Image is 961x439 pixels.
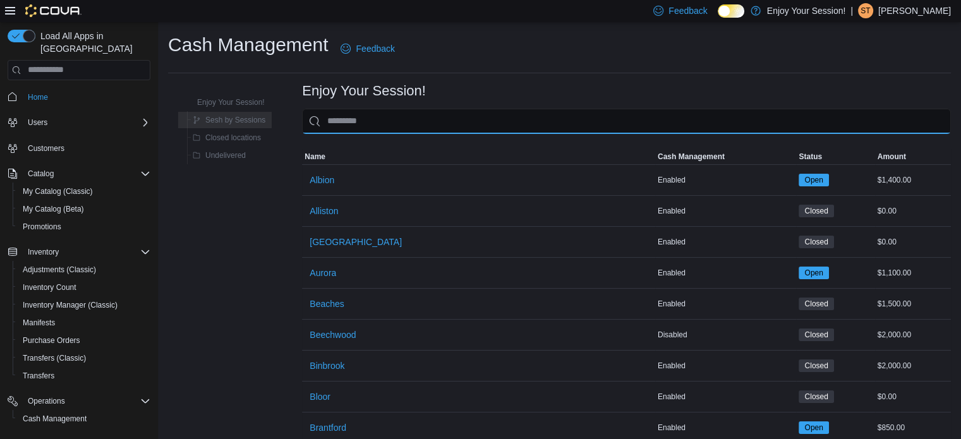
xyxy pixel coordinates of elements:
div: $850.00 [875,420,951,435]
a: Feedback [335,36,399,61]
button: Inventory [23,244,64,260]
span: Name [305,152,325,162]
a: My Catalog (Classic) [18,184,98,199]
span: Aurora [310,267,336,279]
div: Enabled [655,358,797,373]
span: Closed [799,328,833,341]
h1: Cash Management [168,32,328,57]
a: Home [23,90,53,105]
span: Brantford [310,421,346,434]
button: Undelivered [188,148,251,163]
span: Inventory [28,247,59,257]
a: Customers [23,141,70,156]
span: Feedback [356,42,394,55]
button: Adjustments (Classic) [13,261,155,279]
a: My Catalog (Beta) [18,201,89,217]
span: Open [799,421,828,434]
span: Feedback [668,4,707,17]
span: Closed [799,390,833,403]
div: Disabled [655,327,797,342]
span: Adjustments (Classic) [23,265,96,275]
span: Catalog [23,166,150,181]
span: Cash Management [18,411,150,426]
button: Customers [3,139,155,157]
span: Undelivered [205,150,246,160]
span: ST [861,3,870,18]
a: Cash Management [18,411,92,426]
button: Closed locations [188,130,266,145]
span: Purchase Orders [23,335,80,346]
p: [PERSON_NAME] [878,3,951,18]
div: $2,000.00 [875,358,951,373]
a: Transfers (Classic) [18,351,91,366]
button: Amount [875,149,951,164]
button: Inventory [3,243,155,261]
a: Purchase Orders [18,333,85,348]
div: Enabled [655,296,797,311]
button: Catalog [23,166,59,181]
span: Closed [799,298,833,310]
span: Closed [804,391,828,402]
a: Inventory Count [18,280,82,295]
span: My Catalog (Classic) [18,184,150,199]
span: Closed [804,236,828,248]
img: Cova [25,4,82,17]
button: Name [302,149,655,164]
span: Bloor [310,390,330,403]
a: Transfers [18,368,59,383]
button: Users [3,114,155,131]
button: Cash Management [655,149,797,164]
div: Enabled [655,265,797,280]
span: Transfers [18,368,150,383]
span: My Catalog (Classic) [23,186,93,196]
div: Enabled [655,420,797,435]
p: Enjoy Your Session! [767,3,846,18]
a: Manifests [18,315,60,330]
div: Shannon Thompson [858,3,873,18]
span: Promotions [18,219,150,234]
div: $2,000.00 [875,327,951,342]
span: Open [799,174,828,186]
span: Load All Apps in [GEOGRAPHIC_DATA] [35,30,150,55]
span: Operations [28,396,65,406]
button: Sesh by Sessions [188,112,270,128]
div: $0.00 [875,389,951,404]
span: Transfers (Classic) [23,353,86,363]
span: Inventory [23,244,150,260]
span: Inventory Manager (Classic) [23,300,118,310]
span: Cash Management [23,414,87,424]
button: Alliston [305,198,343,224]
button: Binbrook [305,353,349,378]
div: $0.00 [875,203,951,219]
button: Beaches [305,291,349,316]
span: Open [804,174,823,186]
span: Closed [804,329,828,340]
input: This is a search bar. As you type, the results lower in the page will automatically filter. [302,109,951,134]
a: Promotions [18,219,66,234]
button: Manifests [13,314,155,332]
span: Open [804,422,823,433]
span: Beaches [310,298,344,310]
button: Aurora [305,260,341,286]
span: Binbrook [310,359,344,372]
button: Home [3,88,155,106]
button: Operations [3,392,155,410]
button: Bloor [305,384,335,409]
span: Closed [804,298,828,310]
span: My Catalog (Beta) [18,201,150,217]
span: Closed [804,360,828,371]
span: Users [28,117,47,128]
span: Purchase Orders [18,333,150,348]
button: Users [23,115,52,130]
span: Catalog [28,169,54,179]
button: Inventory Count [13,279,155,296]
button: Albion [305,167,339,193]
span: Home [23,89,150,105]
input: Dark Mode [718,4,744,18]
span: Open [804,267,823,279]
span: Status [799,152,822,162]
span: Closed [804,205,828,217]
button: Status [796,149,874,164]
span: My Catalog (Beta) [23,204,84,214]
div: Enabled [655,234,797,250]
